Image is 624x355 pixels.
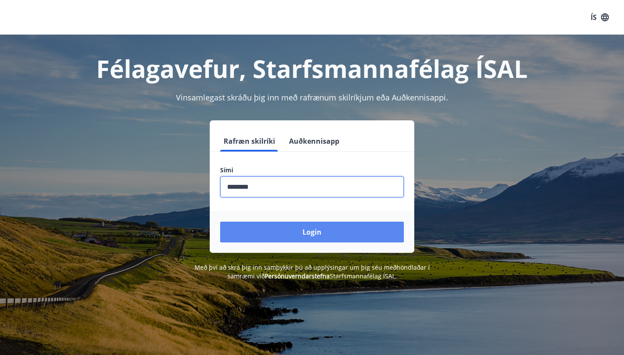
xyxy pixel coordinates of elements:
[220,166,404,174] label: Sími
[10,52,614,85] h1: Félagavefur, Starfsmannafélag ÍSAL
[586,10,614,25] button: ÍS
[195,263,430,280] span: Með því að skrá þig inn samþykkir þú að upplýsingar um þig séu meðhöndlaðar í samræmi við Starfsm...
[220,222,404,242] button: Login
[265,272,330,280] a: Persónuverndarstefna
[286,131,343,152] button: Auðkennisapp
[176,92,448,103] span: Vinsamlegast skráðu þig inn með rafrænum skilríkjum eða Auðkennisappi.
[220,131,279,152] button: Rafræn skilríki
